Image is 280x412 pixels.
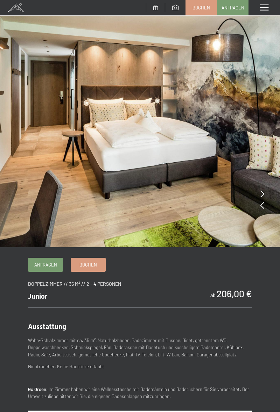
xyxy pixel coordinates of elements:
a: Buchen [71,258,105,271]
span: Ausstattung [28,322,66,331]
span: Doppelzimmer // 35 m² // 2 - 4 Personen [28,281,121,287]
span: Anfragen [222,5,244,11]
strong: Go Green [28,386,46,392]
a: Buchen [186,0,217,15]
b: 206,00 € [217,288,252,299]
span: Buchen [79,262,97,268]
p: Nichtraucher. Keine Haustiere erlaubt. [28,363,252,370]
p: Wohn-Schlafzimmer mit ca. 35 m², Naturholzboden, Badezimmer mit Dusche, Bidet, getrenntem WC, Dop... [28,337,252,358]
span: Anfragen [34,262,57,268]
span: ab [210,292,216,298]
a: Anfragen [28,258,63,271]
span: Buchen [192,5,210,11]
a: Anfragen [217,0,248,15]
span: Junior [28,292,48,300]
p: : Im Zimmer haben wir eine Wellnesstasche mit Bademänteln und Badetüchern für Sie vorbereitet. De... [28,386,252,400]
